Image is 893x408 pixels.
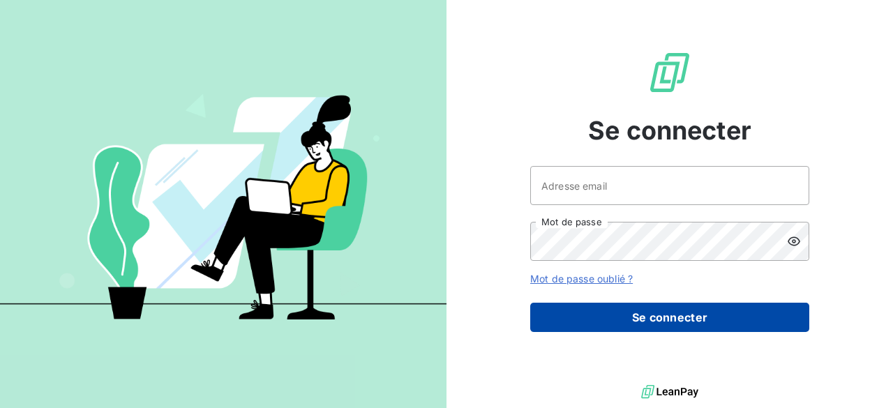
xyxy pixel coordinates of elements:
img: Logo LeanPay [647,50,692,95]
button: Se connecter [530,303,809,332]
input: placeholder [530,166,809,205]
span: Se connecter [588,112,751,149]
a: Mot de passe oublié ? [530,273,633,285]
img: logo [641,381,698,402]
